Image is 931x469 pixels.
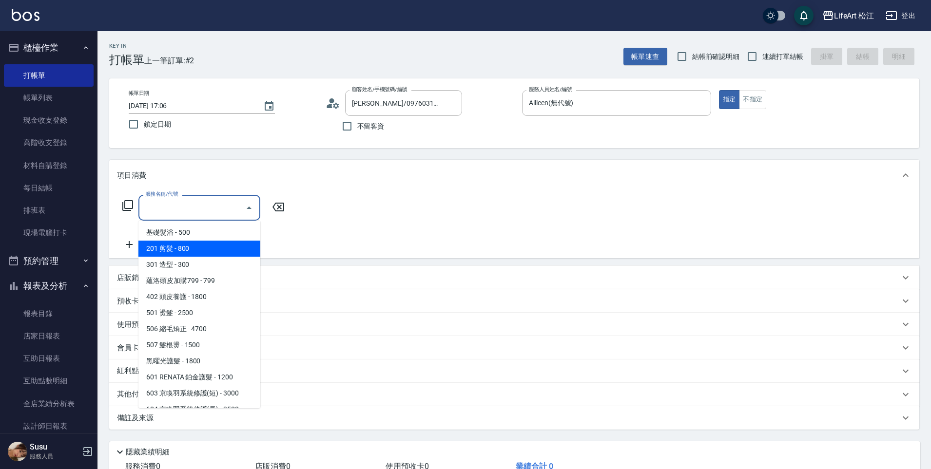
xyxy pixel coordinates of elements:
div: 店販銷售 [109,266,919,289]
p: 其他付款方式 [117,389,207,400]
div: 紅利點數剩餘點數: 0 [109,359,919,383]
div: 其他付款方式入金可用餘額: 0 [109,383,919,406]
a: 現場電腦打卡 [4,222,94,244]
span: 上一筆訂單:#2 [144,55,194,67]
button: 不指定 [739,90,766,109]
label: 服務人員姓名/編號 [529,86,572,93]
div: 項目消費 [109,160,919,191]
span: 結帳前確認明細 [692,52,740,62]
p: 備註及來源 [117,413,154,423]
div: 使用預收卡 [109,313,919,336]
span: 301 造型 - 300 [138,257,260,273]
a: 現金收支登錄 [4,109,94,131]
a: 店家日報表 [4,325,94,347]
a: 排班表 [4,199,94,222]
span: 不留客資 [357,121,385,131]
button: 帳單速查 [623,48,667,66]
a: 報表目錄 [4,302,94,325]
button: 指定 [719,90,740,109]
h5: Susu [30,442,79,452]
span: 基礎髮浴 - 500 [138,225,260,241]
span: 黑曜光護髮 - 1800 [138,353,260,369]
p: 使用預收卡 [117,319,154,330]
h3: 打帳單 [109,53,144,67]
img: Person [8,442,27,461]
button: 報表及分析 [4,273,94,299]
span: 501 燙髮 - 2500 [138,305,260,321]
span: 506 縮毛矯正 - 4700 [138,321,260,337]
button: Close [241,200,257,216]
p: 會員卡銷售 [117,343,154,353]
p: 店販銷售 [117,273,146,283]
a: 設計師日報表 [4,415,94,437]
button: LifeArt 松江 [818,6,878,26]
span: 蘊洛頭皮加購799 - 799 [138,273,260,289]
a: 帳單列表 [4,87,94,109]
button: Choose date, selected date is 2025-10-10 [257,94,281,118]
a: 互助日報表 [4,347,94,370]
div: 會員卡銷售 [109,336,919,359]
a: 打帳單 [4,64,94,87]
span: 603 京喚羽系統修護(短) - 3000 [138,385,260,401]
div: 備註及來源 [109,406,919,430]
label: 帳單日期 [129,90,149,97]
p: 服務人員 [30,452,79,461]
span: 507 髮根燙 - 1500 [138,337,260,353]
button: 登出 [882,7,919,25]
a: 互助點數明細 [4,370,94,392]
button: save [794,6,814,25]
label: 服務名稱/代號 [145,190,178,198]
button: 櫃檯作業 [4,35,94,60]
div: LifeArt 松江 [834,10,874,22]
div: 預收卡販賣 [109,289,919,313]
p: 預收卡販賣 [117,296,154,306]
input: YYYY/MM/DD hh:mm [129,98,253,114]
span: 鎖定日期 [144,119,171,130]
span: 201 剪髮 - 800 [138,241,260,257]
span: 連續打單結帳 [762,52,803,62]
label: 顧客姓名/手機號碼/編號 [352,86,407,93]
p: 紅利點數 [117,366,175,376]
a: 材料自購登錄 [4,154,94,177]
span: 604 京喚羽系統修護(長) - 3500 [138,401,260,417]
span: 402 頭皮養護 - 1800 [138,289,260,305]
button: 預約管理 [4,248,94,274]
a: 高階收支登錄 [4,131,94,154]
p: 項目消費 [117,170,146,181]
a: 全店業績分析表 [4,393,94,415]
p: 隱藏業績明細 [126,447,170,457]
a: 每日結帳 [4,177,94,199]
span: 601 RENATA 鉑金護髮 - 1200 [138,369,260,385]
img: Logo [12,9,39,21]
h2: Key In [109,43,144,49]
